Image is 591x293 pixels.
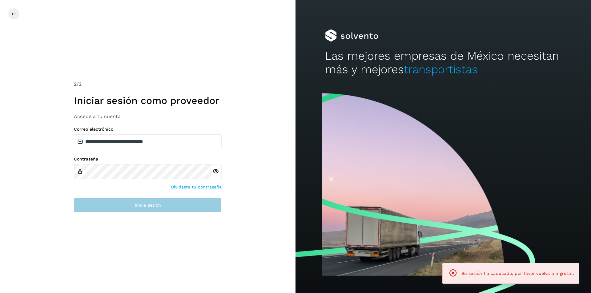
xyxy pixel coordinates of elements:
[74,127,222,132] label: Correo electrónico
[74,156,222,162] label: Contraseña
[171,184,222,190] a: Olvidaste tu contraseña
[74,81,77,87] span: 2
[74,95,222,106] h1: Iniciar sesión como proveedor
[325,49,561,77] h2: Las mejores empresas de México necesitan más y mejores
[74,113,222,119] h3: Accede a tu cuenta
[135,203,161,207] span: Inicia sesión
[74,198,222,212] button: Inicia sesión
[461,271,574,276] span: Su sesión ha caducado, por favor vuelva a ingresar.
[74,81,222,88] div: /2
[404,63,478,76] span: transportistas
